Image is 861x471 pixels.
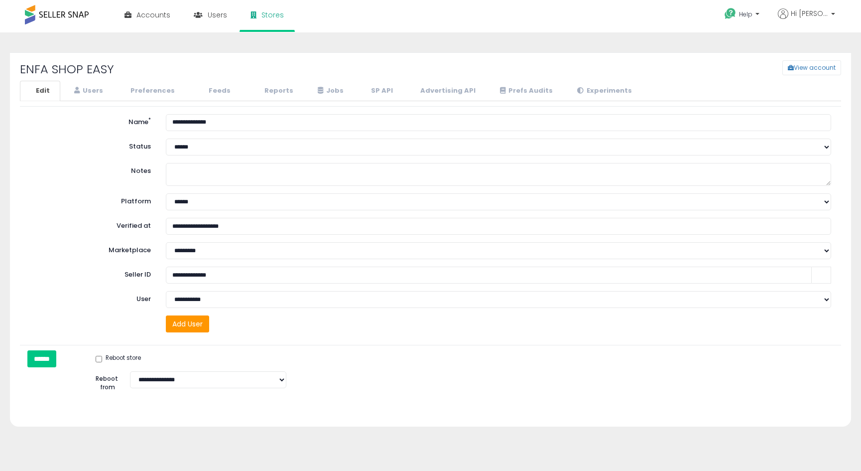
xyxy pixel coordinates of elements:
[724,7,737,20] i: Get Help
[166,315,209,332] button: Add User
[208,10,227,20] span: Users
[186,81,241,101] a: Feeds
[775,60,790,75] a: View account
[564,81,642,101] a: Experiments
[96,354,141,364] label: Reboot store
[22,193,158,206] label: Platform
[22,139,158,152] label: Status
[22,114,158,127] label: Name
[778,8,835,31] a: Hi [PERSON_NAME]
[22,163,158,176] label: Notes
[791,8,828,18] span: Hi [PERSON_NAME]
[115,81,185,101] a: Preferences
[404,81,486,101] a: Advertising API
[22,291,158,304] label: User
[355,81,403,101] a: SP API
[22,267,158,280] label: Seller ID
[22,218,158,231] label: Verified at
[22,242,158,255] label: Marketplace
[20,81,60,101] a: Edit
[782,60,841,75] button: View account
[261,10,284,20] span: Stores
[242,81,304,101] a: Reports
[487,81,563,101] a: Prefs Audits
[61,81,114,101] a: Users
[12,63,361,76] h2: ENFA SHOP EASY
[305,81,354,101] a: Jobs
[88,371,123,391] label: Reboot from
[136,10,170,20] span: Accounts
[739,10,752,18] span: Help
[96,356,102,362] input: Reboot store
